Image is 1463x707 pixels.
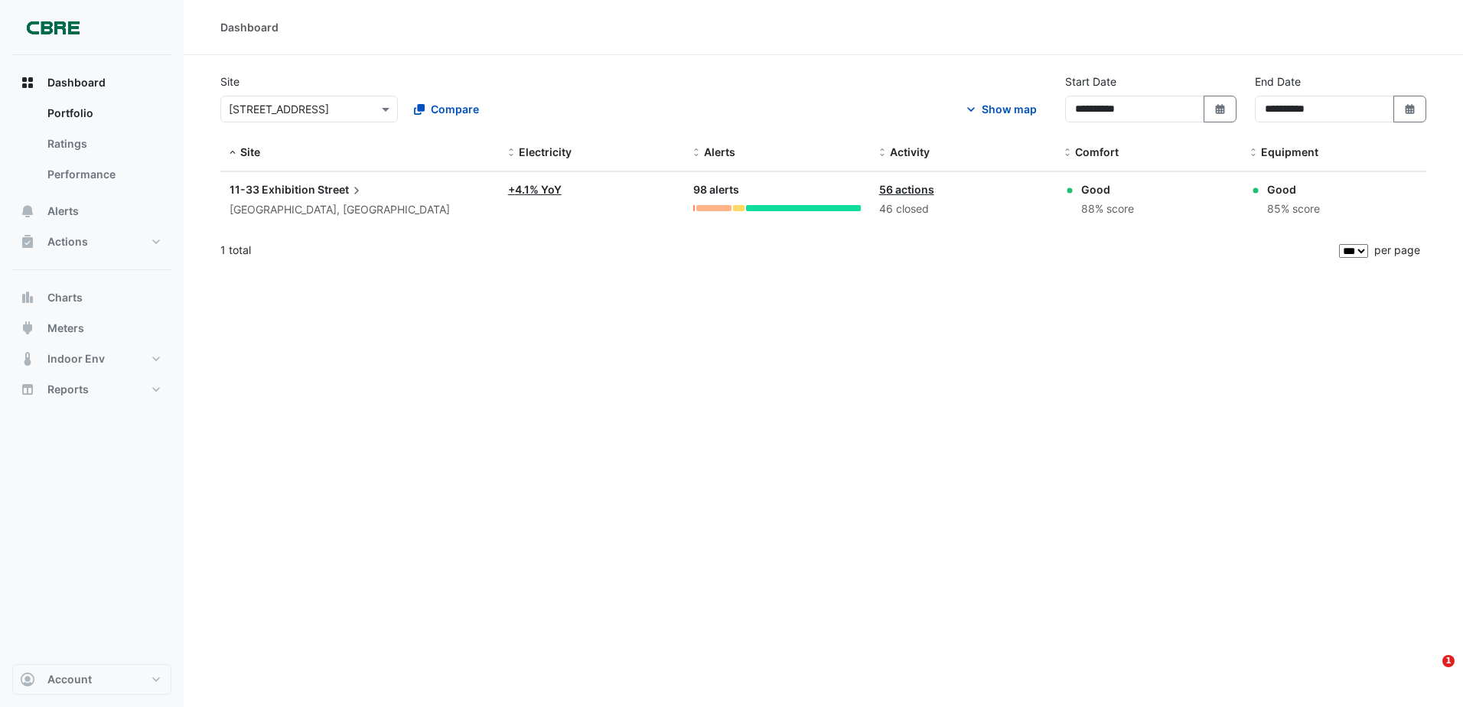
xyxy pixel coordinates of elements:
[35,98,171,129] a: Portfolio
[47,290,83,305] span: Charts
[240,145,260,158] span: Site
[220,19,279,35] div: Dashboard
[18,12,87,43] img: Company Logo
[12,282,171,313] button: Charts
[890,145,930,158] span: Activity
[20,204,35,219] app-icon: Alerts
[1214,103,1227,116] fa-icon: Select Date
[47,234,88,249] span: Actions
[1075,145,1119,158] span: Comfort
[982,101,1037,117] div: Show map
[1411,655,1448,692] iframe: Intercom live chat
[47,672,92,687] span: Account
[220,73,239,90] label: Site
[1267,181,1320,197] div: Good
[20,75,35,90] app-icon: Dashboard
[12,313,171,344] button: Meters
[1261,145,1318,158] span: Equipment
[704,145,735,158] span: Alerts
[12,664,171,695] button: Account
[1081,200,1134,218] div: 88% score
[1442,655,1455,667] span: 1
[693,181,860,199] div: 98 alerts
[12,374,171,405] button: Reports
[1403,103,1417,116] fa-icon: Select Date
[1267,200,1320,218] div: 85% score
[12,226,171,257] button: Actions
[20,382,35,397] app-icon: Reports
[508,183,562,196] a: +4.1% YoY
[12,196,171,226] button: Alerts
[47,75,106,90] span: Dashboard
[230,183,315,196] span: 11-33 Exhibition
[47,351,105,367] span: Indoor Env
[318,181,364,198] span: Street
[47,382,89,397] span: Reports
[12,67,171,98] button: Dashboard
[1374,243,1420,256] span: per page
[879,183,934,196] a: 56 actions
[220,231,1336,269] div: 1 total
[20,234,35,249] app-icon: Actions
[47,204,79,219] span: Alerts
[879,200,1046,218] div: 46 closed
[35,159,171,190] a: Performance
[1081,181,1134,197] div: Good
[47,321,84,336] span: Meters
[519,145,572,158] span: Electricity
[431,101,479,117] span: Compare
[1255,73,1301,90] label: End Date
[20,351,35,367] app-icon: Indoor Env
[953,96,1047,122] button: Show map
[230,201,450,219] div: [GEOGRAPHIC_DATA], [GEOGRAPHIC_DATA]
[12,344,171,374] button: Indoor Env
[1065,73,1116,90] label: Start Date
[404,96,489,122] button: Compare
[35,129,171,159] a: Ratings
[20,290,35,305] app-icon: Charts
[12,98,171,196] div: Dashboard
[20,321,35,336] app-icon: Meters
